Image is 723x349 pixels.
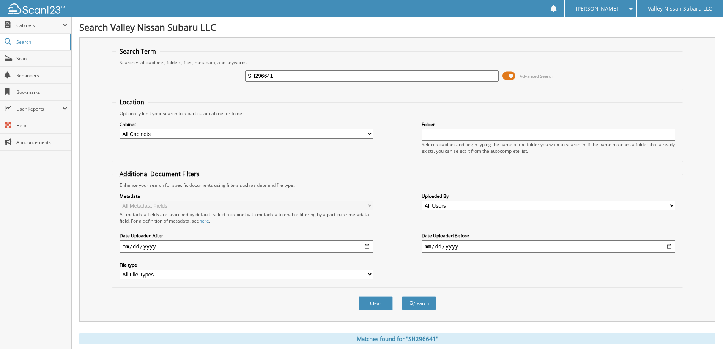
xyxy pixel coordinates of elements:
[422,232,675,239] label: Date Uploaded Before
[648,6,712,11] span: Valley Nissan Subaru LLC
[422,240,675,253] input: end
[116,110,679,117] div: Optionally limit your search to a particular cabinet or folder
[79,21,715,33] h1: Search Valley Nissan Subaru LLC
[520,73,553,79] span: Advanced Search
[16,139,68,145] span: Announcements
[120,240,373,253] input: start
[120,262,373,268] label: File type
[16,106,62,112] span: User Reports
[199,218,209,224] a: here
[120,211,373,224] div: All metadata fields are searched by default. Select a cabinet with metadata to enable filtering b...
[422,121,675,128] label: Folder
[120,193,373,199] label: Metadata
[16,122,68,129] span: Help
[116,47,160,55] legend: Search Term
[8,3,65,14] img: scan123-logo-white.svg
[16,22,62,28] span: Cabinets
[120,121,373,128] label: Cabinet
[116,182,679,188] div: Enhance your search for specific documents using filters such as date and file type.
[116,170,203,178] legend: Additional Document Filters
[16,89,68,95] span: Bookmarks
[576,6,618,11] span: [PERSON_NAME]
[120,232,373,239] label: Date Uploaded After
[79,333,715,344] div: Matches found for "SH296641"
[16,39,66,45] span: Search
[359,296,393,310] button: Clear
[116,98,148,106] legend: Location
[422,141,675,154] div: Select a cabinet and begin typing the name of the folder you want to search in. If the name match...
[16,55,68,62] span: Scan
[16,72,68,79] span: Reminders
[116,59,679,66] div: Searches all cabinets, folders, files, metadata, and keywords
[402,296,436,310] button: Search
[422,193,675,199] label: Uploaded By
